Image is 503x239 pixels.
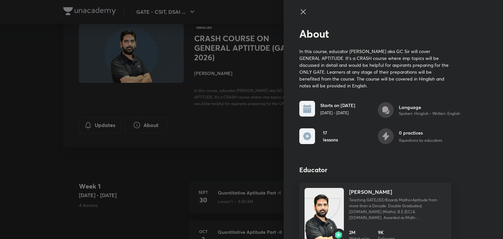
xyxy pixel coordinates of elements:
img: badge [335,231,343,239]
p: Spoken: Hinglish • Written: English [399,111,460,117]
h4: [PERSON_NAME] [349,188,392,196]
h6: 2M [349,229,370,236]
p: Teaching GATE/JEE/Boards Maths+Aptitude from more than a Decade. Double Graduated, B.Sc (Maths), ... [349,197,446,221]
p: 0 questions by educators [399,138,442,143]
h6: 9K [378,229,395,236]
h6: Starts on [DATE] [320,102,355,109]
h2: About [299,28,465,40]
h4: Educator [299,165,465,175]
p: In this course, educator [PERSON_NAME] aka GC Sir will cover GENERAL APTITUDE. It's a CRASH cours... [299,48,451,89]
h6: 17 lessons [323,129,339,143]
h6: Language [399,104,460,111]
h6: 0 practices [399,129,442,136]
p: [DATE] - [DATE] [320,110,355,116]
